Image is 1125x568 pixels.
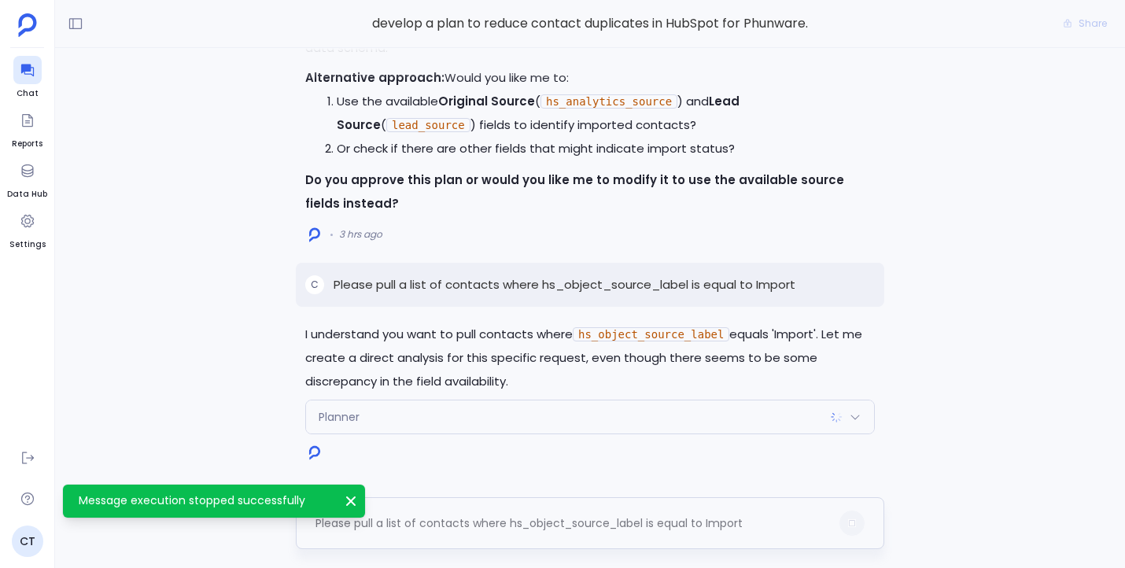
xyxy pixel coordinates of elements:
img: logo [309,227,320,242]
span: Chat [13,87,42,100]
strong: Original Source [438,93,535,109]
a: Settings [9,207,46,251]
li: Or check if there are other fields that might indicate import status? [337,137,875,160]
span: develop a plan to reduce contact duplicates in HubSpot for Phunware. [296,13,884,34]
span: Settings [9,238,46,251]
p: Message execution stopped successfully [79,492,330,508]
code: hs_analytics_source [540,94,677,109]
span: 3 hrs ago [339,228,382,241]
p: I understand you want to pull contacts where equals 'Import'. Let me create a direct analysis for... [305,323,875,393]
a: Chat [13,56,42,100]
p: Please pull a list of contacts where hs_object_source_label is equal to Import [334,275,795,294]
a: Reports [12,106,42,150]
span: Planner [319,409,360,425]
a: Data Hub [7,157,47,201]
strong: Do you approve this plan or would you like me to modify it to use the available source fields ins... [305,172,844,212]
a: CT [12,526,43,557]
code: hs_object_source_label [573,327,729,341]
li: Use the available ( ) and ( ) fields to identify imported contacts? [337,90,875,137]
span: Data Hub [7,188,47,201]
div: Message execution stopped successfully [63,485,365,518]
img: petavue logo [18,13,37,37]
span: C [311,278,319,291]
code: lead_source [386,118,470,132]
span: Reports [12,138,42,150]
